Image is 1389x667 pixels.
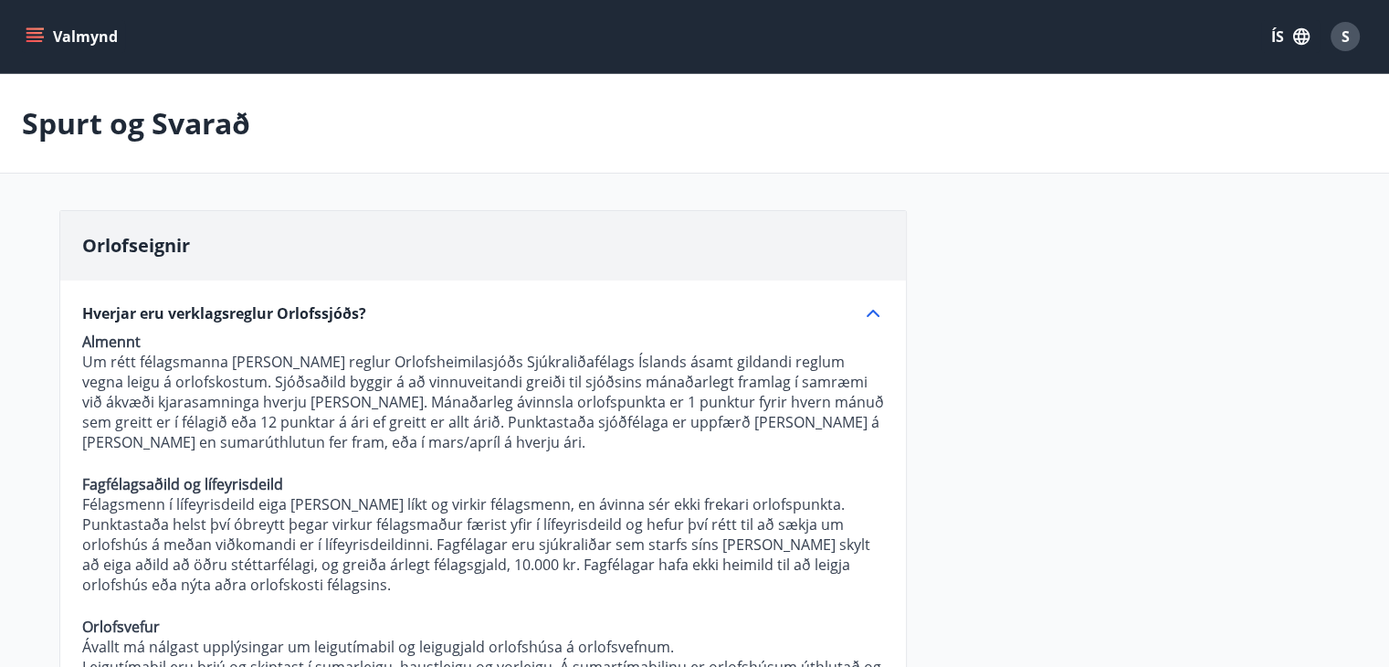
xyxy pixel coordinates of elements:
[82,637,884,657] p: Ávallt má nálgast upplýsingar um leigutímabil og leigugjald orlofshúsa á orlofsvefnum.
[1323,15,1367,58] button: S
[82,474,283,494] strong: Fagfélagsaðild og lífeyrisdeild
[82,302,884,324] div: Hverjar eru verklagsreglur Orlofssjóðs?
[82,352,884,452] p: Um rétt félagsmanna [PERSON_NAME] reglur Orlofsheimilasjóðs Sjúkraliðafélags Íslands ásamt gildan...
[22,103,250,143] p: Spurt og Svarað
[1342,26,1350,47] span: S
[82,233,190,258] span: Orlofseignir
[82,303,366,323] span: Hverjar eru verklagsreglur Orlofssjóðs?
[82,332,141,352] strong: Almennt
[22,20,125,53] button: menu
[82,494,884,595] p: Félagsmenn í lífeyrisdeild eiga [PERSON_NAME] líkt og virkir félagsmenn, en ávinna sér ekki freka...
[82,617,160,637] strong: Orlofsvefur
[1261,20,1320,53] button: ÍS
